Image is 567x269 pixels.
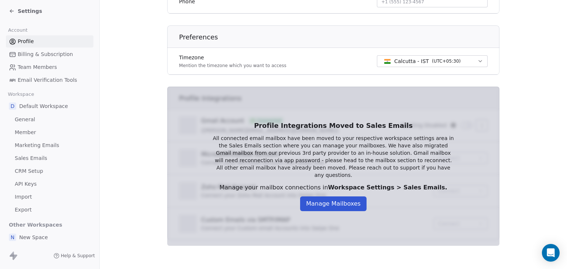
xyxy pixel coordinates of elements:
[377,55,488,67] button: Calcutta - IST(UTC+05:30)
[542,244,560,262] div: Open Intercom Messenger
[6,139,93,151] a: Marketing Emails
[394,57,429,65] span: Calcutta - IST
[5,89,37,100] span: Workspace
[61,253,95,259] span: Help & Support
[6,113,93,126] a: General
[212,121,454,130] h1: Profile Integrations Moved to Sales Emails
[15,167,43,175] span: CRM Setup
[9,7,42,15] a: Settings
[6,152,93,164] a: Sales Emails
[212,183,454,192] div: Manage your mailbox connections in
[432,58,461,64] span: ( UTC+05:30 )
[6,165,93,177] a: CRM Setup
[9,102,16,110] span: D
[5,25,31,36] span: Account
[15,180,37,188] span: API Keys
[18,63,57,71] span: Team Members
[6,178,93,190] a: API Keys
[6,204,93,216] a: Export
[15,193,32,201] span: Import
[15,154,47,162] span: Sales Emails
[179,54,286,61] label: Timezone
[15,142,59,149] span: Marketing Emails
[18,7,42,15] span: Settings
[179,63,286,69] p: Mention the timezone which you want to access
[6,61,93,73] a: Team Members
[19,102,68,110] span: Default Workspace
[18,50,73,58] span: Billing & Subscription
[6,35,93,48] a: Profile
[15,129,36,136] span: Member
[9,234,16,241] span: N
[18,38,34,45] span: Profile
[15,206,32,214] span: Export
[18,76,77,84] span: Email Verification Tools
[300,196,367,211] button: Manage Mailboxes
[328,184,447,191] span: Workspace Settings > Sales Emails.
[54,253,95,259] a: Help & Support
[19,234,48,241] span: New Space
[6,219,65,231] span: Other Workspaces
[6,191,93,203] a: Import
[6,126,93,139] a: Member
[15,116,35,123] span: General
[179,33,500,42] h1: Preferences
[6,48,93,60] a: Billing & Subscription
[6,74,93,86] a: Email Verification Tools
[212,134,454,179] p: All connected email mailbox have been moved to your respective workspace settings area in the Sal...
